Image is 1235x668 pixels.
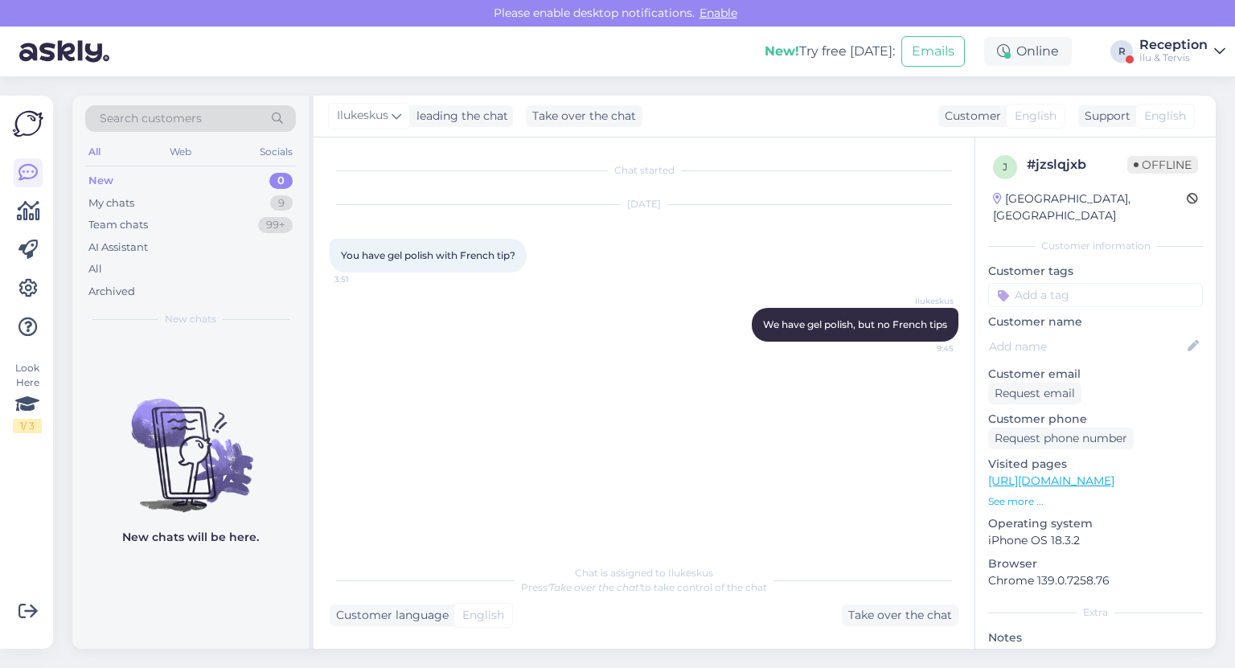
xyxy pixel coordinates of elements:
[988,263,1203,280] p: Customer tags
[88,261,102,277] div: All
[13,419,42,433] div: 1 / 3
[988,494,1203,509] p: See more ...
[984,37,1072,66] div: Online
[1110,40,1133,63] div: R
[893,295,954,307] span: Ilukeskus
[1139,39,1225,64] a: ReceptionIlu & Tervis
[165,312,216,326] span: New chats
[842,604,958,626] div: Take over the chat
[270,195,293,211] div: 9
[1078,108,1130,125] div: Support
[1144,108,1186,125] span: English
[13,109,43,139] img: Askly Logo
[988,515,1203,532] p: Operating system
[938,108,1001,125] div: Customer
[256,141,296,162] div: Socials
[88,217,148,233] div: Team chats
[988,239,1203,253] div: Customer information
[410,108,508,125] div: leading the chat
[989,338,1184,355] input: Add name
[988,572,1203,589] p: Chrome 139.0.7258.76
[330,197,958,211] div: [DATE]
[765,43,799,59] b: New!
[462,607,504,624] span: English
[695,6,742,20] span: Enable
[72,370,309,514] img: No chats
[988,473,1114,488] a: [URL][DOMAIN_NAME]
[88,240,148,256] div: AI Assistant
[1139,51,1208,64] div: Ilu & Tervis
[1003,161,1007,173] span: j
[763,318,947,330] span: We have gel polish, but no French tips
[1139,39,1208,51] div: Reception
[258,217,293,233] div: 99+
[1015,108,1057,125] span: English
[988,605,1203,620] div: Extra
[993,191,1187,224] div: [GEOGRAPHIC_DATA], [GEOGRAPHIC_DATA]
[330,163,958,178] div: Chat started
[88,173,113,189] div: New
[521,581,767,593] span: Press to take control of the chat
[13,361,42,433] div: Look Here
[85,141,104,162] div: All
[526,105,642,127] div: Take over the chat
[893,342,954,354] span: 9:45
[988,532,1203,549] p: iPhone OS 18.3.2
[765,42,895,61] div: Try free [DATE]:
[334,273,395,285] span: 3:51
[341,249,515,261] span: You have gel polish with French tip?
[988,383,1081,404] div: Request email
[166,141,195,162] div: Web
[988,456,1203,473] p: Visited pages
[988,555,1203,572] p: Browser
[330,607,449,624] div: Customer language
[988,314,1203,330] p: Customer name
[988,366,1203,383] p: Customer email
[122,529,259,546] p: New chats will be here.
[88,284,135,300] div: Archived
[548,581,641,593] i: 'Take over the chat'
[100,110,202,127] span: Search customers
[988,283,1203,307] input: Add a tag
[575,567,713,579] span: Chat is assigned to Ilukeskus
[269,173,293,189] div: 0
[988,411,1203,428] p: Customer phone
[337,107,388,125] span: Ilukeskus
[988,629,1203,646] p: Notes
[1027,155,1127,174] div: # jzslqjxb
[1127,156,1198,174] span: Offline
[988,428,1134,449] div: Request phone number
[901,36,965,67] button: Emails
[88,195,134,211] div: My chats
